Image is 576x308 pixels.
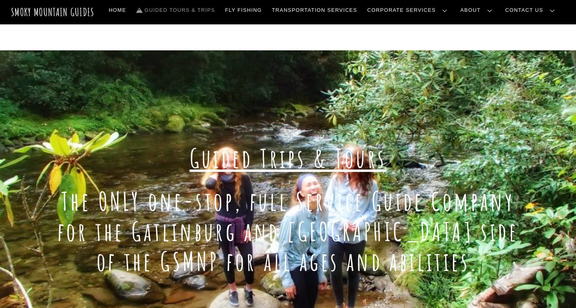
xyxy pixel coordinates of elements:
a: Corporate Services [364,2,454,18]
a: Contact Us [502,2,561,18]
span: Guided Trips & Tours [190,142,387,174]
a: About [457,2,498,18]
a: Smoky Mountain Guides [11,6,94,18]
a: Home [106,2,129,18]
a: Fly Fishing [222,2,265,18]
a: Guided Tours & Trips [133,2,218,18]
h1: The ONLY one-stop, full Service Guide Company for the Gatlinburg and [GEOGRAPHIC_DATA] side of th... [50,186,526,277]
a: Transportation Services [269,2,360,18]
